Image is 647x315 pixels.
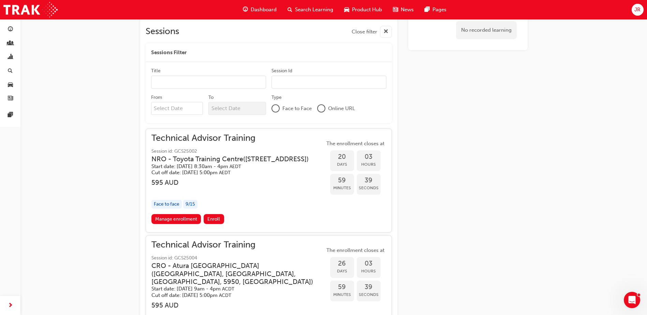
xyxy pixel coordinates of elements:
[151,169,309,176] h5: Cut off date: [DATE] 5:00pm
[151,155,309,163] h3: NRO - Toyota Training Centre ( [STREET_ADDRESS] )
[339,3,387,17] a: car-iconProduct Hub
[330,283,354,291] span: 59
[8,27,13,33] span: guage-icon
[151,163,309,170] h5: Start date: [DATE] 8:30am - 4pm
[330,161,354,168] span: Days
[151,49,187,57] span: Sessions Filter
[432,6,446,14] span: Pages
[325,246,386,254] span: The enrollment closes at
[288,5,292,14] span: search-icon
[393,5,398,14] span: news-icon
[325,140,386,148] span: The enrollment closes at
[3,2,58,17] img: Trak
[271,67,292,74] div: Session Id
[208,102,266,115] input: To
[151,262,314,286] h3: CRO - Atura [GEOGRAPHIC_DATA] ( [GEOGRAPHIC_DATA], [GEOGRAPHIC_DATA], [GEOGRAPHIC_DATA], 5950, [G...
[151,179,320,186] h3: 595 AUD
[330,177,354,184] span: 59
[330,267,354,275] span: Days
[8,96,13,102] span: news-icon
[222,286,234,292] span: Australian Central Daylight Time ACDT
[295,6,333,14] span: Search Learning
[271,94,282,101] div: Type
[282,3,339,17] a: search-iconSearch Learning
[151,214,201,224] a: Manage enrollment
[330,291,354,299] span: Minutes
[632,4,644,16] button: JR
[357,153,381,161] span: 03
[151,76,266,89] input: Title
[330,153,354,161] span: 20
[151,254,325,262] span: Session id: GCS25004
[357,260,381,268] span: 03
[151,134,320,142] span: Technical Advisor Training
[151,67,161,74] div: Title
[357,184,381,192] span: Seconds
[8,112,13,118] span: pages-icon
[357,177,381,184] span: 39
[208,94,214,101] div: To
[330,260,354,268] span: 26
[8,54,13,60] span: chart-icon
[151,241,325,249] span: Technical Advisor Training
[151,292,314,299] h5: Cut off date: [DATE] 5:00pm
[151,286,314,292] h5: Start date: [DATE] 9am - 4pm
[357,283,381,291] span: 39
[357,267,381,275] span: Hours
[237,3,282,17] a: guage-iconDashboard
[328,105,355,112] span: Online URL
[344,5,349,14] span: car-icon
[183,200,197,209] div: 9 / 15
[251,6,277,14] span: Dashboard
[8,82,13,88] span: car-icon
[151,200,182,209] div: Face to face
[401,6,414,14] span: News
[8,68,13,74] span: search-icon
[243,5,248,14] span: guage-icon
[352,26,392,38] button: Close filter
[624,292,640,308] iframe: Intercom live chat
[151,94,162,101] div: From
[151,134,386,227] button: Technical Advisor TrainingSession id: GCS25002NRO - Toyota Training Centre([STREET_ADDRESS])Start...
[330,184,354,192] span: Minutes
[151,148,320,155] span: Session id: GCS25002
[357,161,381,168] span: Hours
[207,216,220,222] span: Enroll
[387,3,419,17] a: news-iconNews
[151,301,325,309] h3: 595 AUD
[230,164,241,169] span: Australian Eastern Daylight Time AEDT
[419,3,452,17] a: pages-iconPages
[352,28,377,36] span: Close filter
[151,102,203,115] input: From
[219,170,231,176] span: Australian Eastern Daylight Time AEDT
[425,5,430,14] span: pages-icon
[357,291,381,299] span: Seconds
[8,301,13,310] span: next-icon
[204,214,224,224] button: Enroll
[271,76,386,89] input: Session Id
[282,105,312,112] span: Face to Face
[383,28,388,36] span: cross-icon
[219,292,231,298] span: Australian Central Daylight Time ACDT
[146,26,179,38] h2: Sessions
[456,21,517,39] div: No recorded learning
[352,6,382,14] span: Product Hub
[8,41,13,47] span: people-icon
[634,6,641,14] span: JR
